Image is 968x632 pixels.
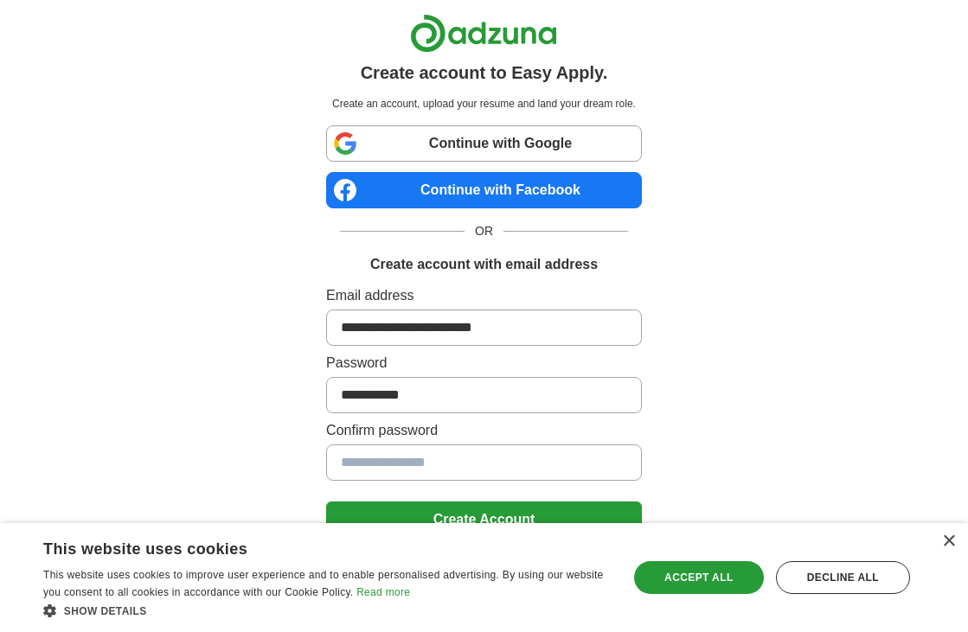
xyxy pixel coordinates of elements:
p: Create an account, upload your resume and land your dream role. [330,96,638,112]
img: Adzuna logo [410,14,557,53]
a: Continue with Google [326,125,642,162]
label: Email address [326,285,642,306]
a: Continue with Facebook [326,172,642,208]
div: Show details [43,602,611,619]
div: Close [942,535,955,548]
label: Password [326,353,642,373]
div: This website uses cookies [43,533,567,559]
a: Read more, opens a new window [356,586,410,598]
h1: Create account with email address [370,254,598,275]
span: This website uses cookies to improve user experience and to enable personalised advertising. By u... [43,569,604,598]
label: Confirm password [326,420,642,441]
button: Create Account [326,501,642,538]
div: Decline all [776,561,910,594]
h1: Create account to Easy Apply. [361,60,608,86]
div: Accept all [634,561,764,594]
span: Show details [64,605,147,617]
span: OR [465,222,503,240]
